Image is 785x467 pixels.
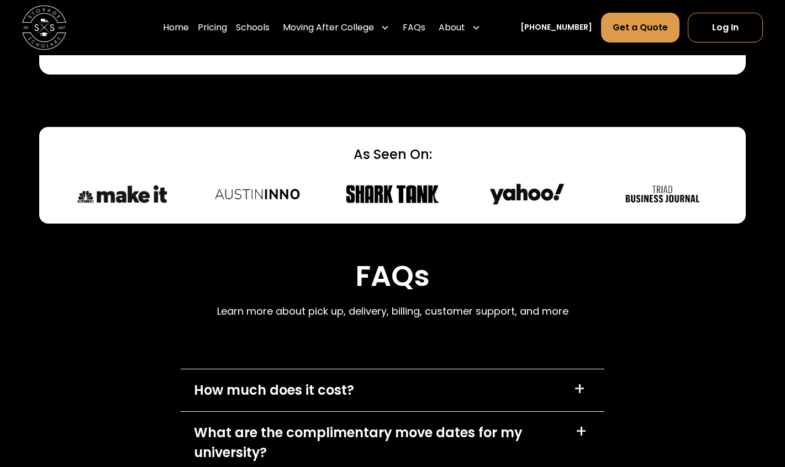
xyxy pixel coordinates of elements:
a: Pricing [198,12,227,43]
a: [PHONE_NUMBER] [520,22,592,33]
div: + [575,423,587,441]
a: FAQs [403,12,425,43]
div: About [434,12,485,43]
img: Storage Scholars main logo [22,6,66,50]
div: + [573,380,586,398]
a: Log In [688,13,763,43]
h2: FAQs [217,259,568,293]
img: CNBC Make It logo. [75,182,170,206]
div: Moving After College [278,12,394,43]
a: Home [163,12,189,43]
div: About [439,21,465,34]
p: Learn more about pick up, delivery, billing, customer support, and more [217,304,568,319]
div: What are the complimentary move dates for my university? [194,423,561,463]
div: Moving After College [283,21,374,34]
div: How much does it cost? [194,380,354,400]
a: Get a Quote [601,13,679,43]
div: As Seen On: [75,145,710,164]
a: Schools [236,12,270,43]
